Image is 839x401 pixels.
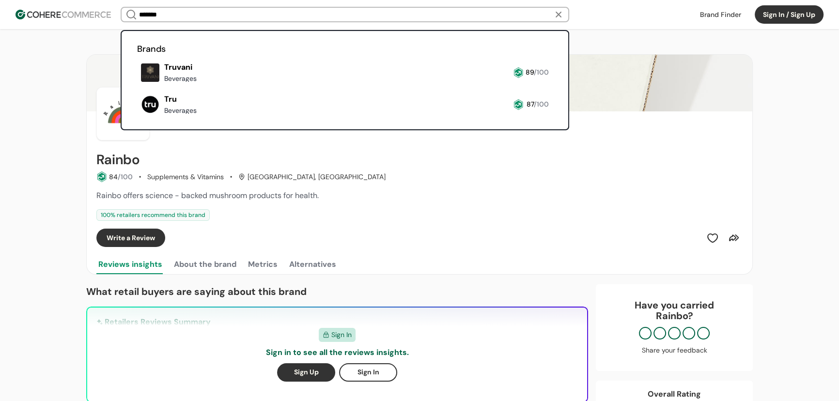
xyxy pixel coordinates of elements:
[527,100,534,108] span: 87
[96,209,210,221] div: 100 % retailers recommend this brand
[526,68,534,77] span: 89
[246,255,280,274] button: Metrics
[96,152,140,168] h2: Rainbo
[172,255,238,274] button: About the brand
[109,172,118,181] span: 84
[648,388,701,400] div: Overall Rating
[96,229,165,247] button: Write a Review
[86,284,588,299] p: What retail buyers are saying about this brand
[277,363,335,382] button: Sign Up
[755,5,823,24] button: Sign In / Sign Up
[118,172,133,181] span: /100
[137,43,553,56] h2: Brands
[534,68,549,77] span: /100
[147,172,224,182] div: Supplements & Vitamins
[339,363,397,382] button: Sign In
[534,100,549,108] span: /100
[266,347,409,358] p: Sign in to see all the reviews insights.
[238,172,386,182] div: [GEOGRAPHIC_DATA], [GEOGRAPHIC_DATA]
[606,345,743,355] div: Share your feedback
[96,87,150,140] img: Brand Photo
[96,190,319,200] span: Rainbo offers science - backed mushroom products for health.
[606,300,743,321] div: Have you carried
[87,55,752,111] img: Brand cover image
[287,255,338,274] button: Alternatives
[331,330,352,340] span: Sign In
[606,310,743,321] p: Rainbo ?
[16,10,111,19] img: Cohere Logo
[96,255,164,274] button: Reviews insights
